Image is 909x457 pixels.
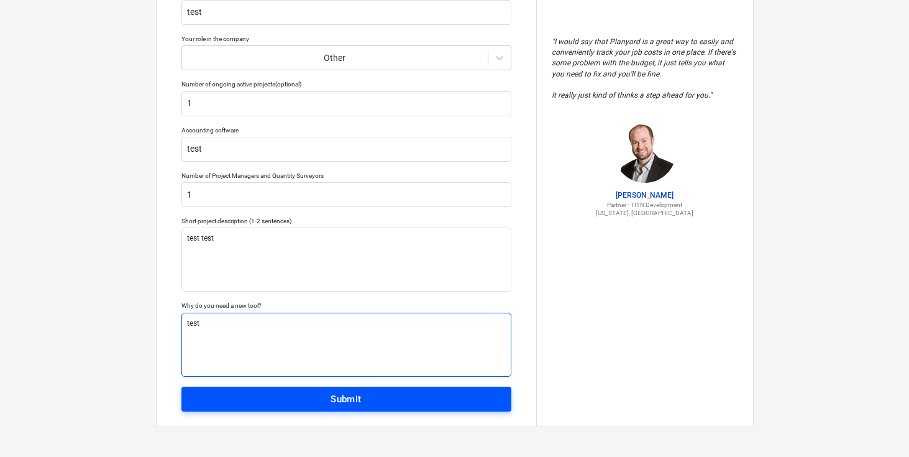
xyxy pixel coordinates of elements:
[181,302,511,310] div: Why do you need a new tool?
[847,397,909,457] iframe: Chat Widget
[181,172,511,180] div: Number of Project Managers and Quantity Surveyors
[181,217,511,225] div: Short project description (1-2 sentences)
[181,387,511,412] button: Submit
[181,91,511,116] input: Number of ongoing active projects
[331,391,362,407] div: Submit
[552,190,738,201] p: [PERSON_NAME]
[181,182,511,207] input: Number of Project Managers and Quantity Surveyors
[181,80,511,88] div: Number of ongoing active projects (optional)
[552,201,738,209] p: Partner - TITN Development
[614,121,676,183] img: Jordan Cohen
[552,209,738,217] p: [US_STATE], [GEOGRAPHIC_DATA]
[552,37,738,101] p: " I would say that Planyard is a great way to easily and conveniently track your job costs in one...
[181,313,511,377] textarea: test
[181,126,511,134] div: Accounting software
[181,228,511,292] textarea: test test
[181,137,511,162] input: Accounting software
[181,35,511,43] div: Your role in the company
